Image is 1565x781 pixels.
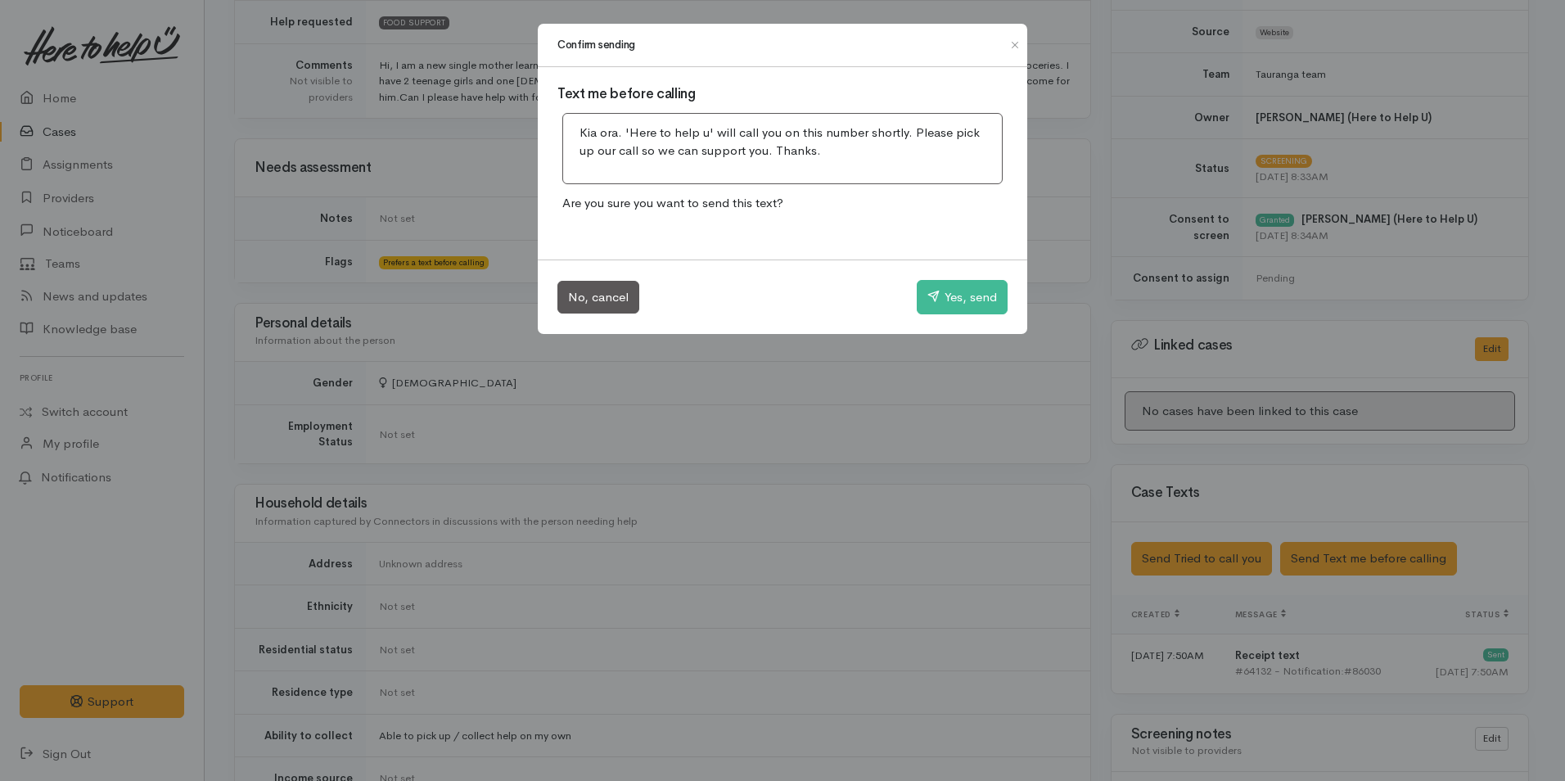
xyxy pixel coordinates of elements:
[557,281,639,314] button: No, cancel
[557,189,1008,218] p: Are you sure you want to send this text?
[1002,35,1028,55] button: Close
[557,87,1008,102] h3: Text me before calling
[917,280,1008,314] button: Yes, send
[557,37,635,53] h1: Confirm sending
[580,124,985,160] p: Kia ora. 'Here to help u' will call you on this number shortly. Please pick up our call so we can...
